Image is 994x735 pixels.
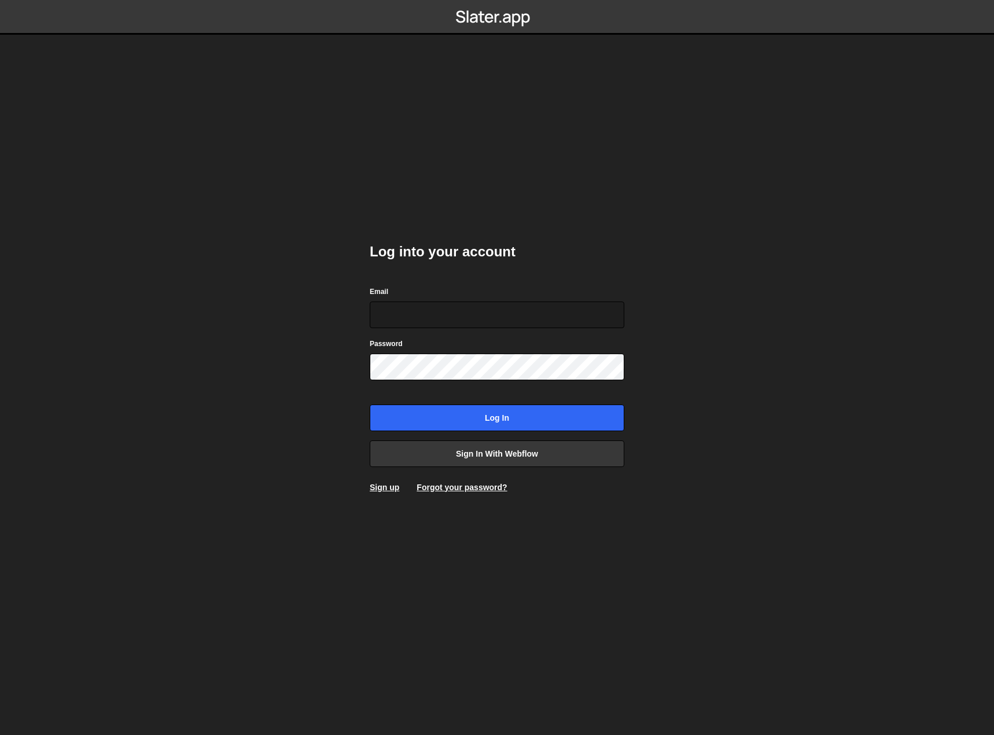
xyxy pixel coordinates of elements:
[370,286,388,297] label: Email
[370,242,624,261] h2: Log into your account
[417,483,507,492] a: Forgot your password?
[370,405,624,431] input: Log in
[370,338,403,350] label: Password
[370,483,399,492] a: Sign up
[370,440,624,467] a: Sign in with Webflow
